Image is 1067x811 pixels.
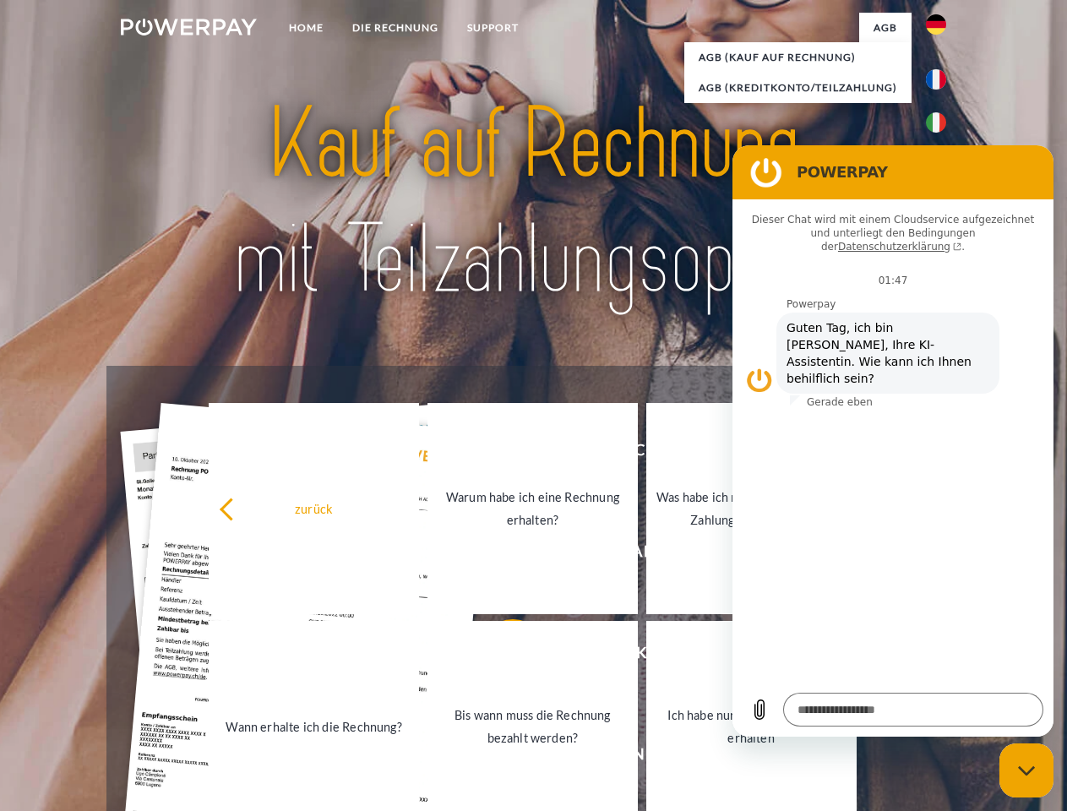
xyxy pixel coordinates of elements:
[219,715,409,738] div: Wann erhalte ich die Rechnung?
[121,19,257,35] img: logo-powerpay-white.svg
[859,13,912,43] a: agb
[684,73,912,103] a: AGB (Kreditkonto/Teilzahlung)
[926,112,946,133] img: it
[684,42,912,73] a: AGB (Kauf auf Rechnung)
[732,145,1053,737] iframe: Messaging-Fenster
[219,497,409,520] div: zurück
[161,81,906,324] img: title-powerpay_de.svg
[926,14,946,35] img: de
[926,69,946,90] img: fr
[275,13,338,43] a: Home
[338,13,453,43] a: DIE RECHNUNG
[438,704,628,749] div: Bis wann muss die Rechnung bezahlt werden?
[453,13,533,43] a: SUPPORT
[646,403,857,614] a: Was habe ich noch offen, ist meine Zahlung eingegangen?
[438,486,628,531] div: Warum habe ich eine Rechnung erhalten?
[999,743,1053,797] iframe: Schaltfläche zum Öffnen des Messaging-Fensters; Konversation läuft
[656,486,847,531] div: Was habe ich noch offen, ist meine Zahlung eingegangen?
[656,704,847,749] div: Ich habe nur eine Teillieferung erhalten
